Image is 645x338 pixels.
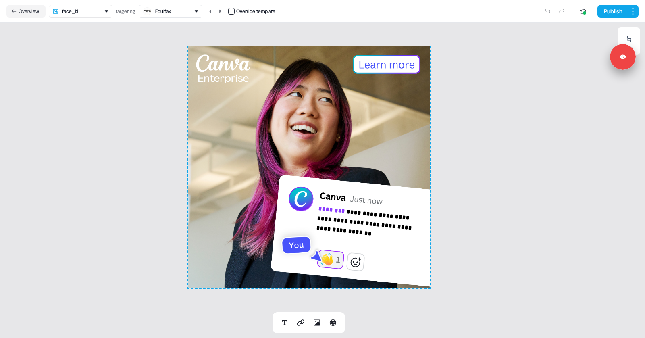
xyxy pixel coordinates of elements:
[155,7,171,15] div: Equifax
[597,5,627,18] button: Publish
[62,7,78,15] div: face_1:1
[116,7,135,15] div: targeting
[139,5,202,18] button: Equifax
[618,32,640,50] button: Edits
[6,5,46,18] button: Overview
[236,7,275,15] div: Override template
